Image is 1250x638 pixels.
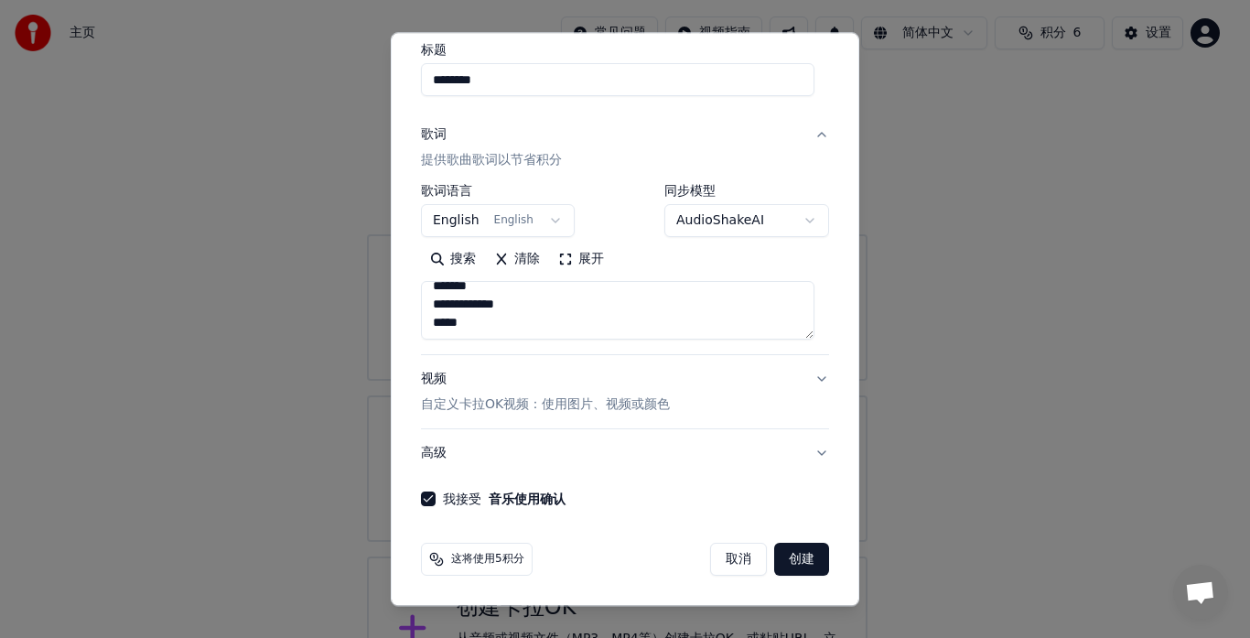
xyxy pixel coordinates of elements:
[421,44,829,57] label: 标题
[549,245,613,275] button: 展开
[421,185,575,198] label: 歌词语言
[774,544,829,577] button: 创建
[489,493,566,506] button: 我接受
[421,152,562,170] p: 提供歌曲歌词以节省积分
[421,396,670,415] p: 自定义卡拉OK视频：使用图片、视频或颜色
[421,126,447,145] div: 歌词
[421,245,485,275] button: 搜索
[421,356,829,429] button: 视频自定义卡拉OK视频：使用图片、视频或颜色
[664,185,829,198] label: 同步模型
[421,371,670,415] div: 视频
[421,112,829,185] button: 歌词提供歌曲歌词以节省积分
[443,493,566,506] label: 我接受
[421,185,829,355] div: 歌词提供歌曲歌词以节省积分
[710,544,767,577] button: 取消
[485,245,549,275] button: 清除
[451,553,524,568] span: 这将使用5积分
[421,430,829,478] button: 高级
